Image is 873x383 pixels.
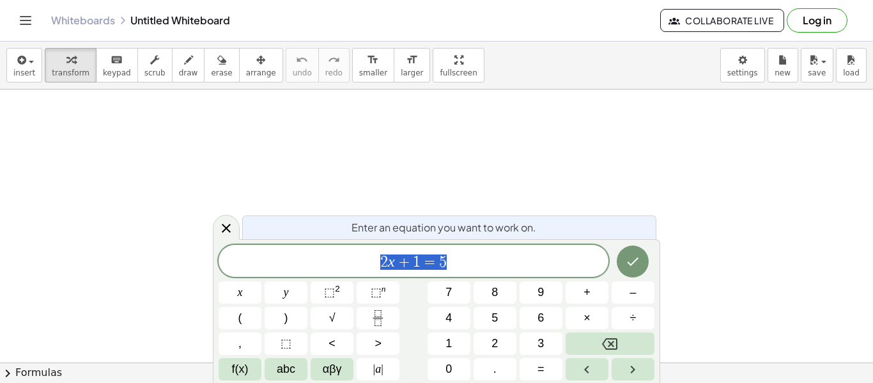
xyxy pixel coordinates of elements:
span: Enter an equation you want to work on. [352,220,536,235]
span: smaller [359,68,387,77]
button: Greek alphabet [311,358,353,380]
button: Backspace [566,332,654,355]
button: keyboardkeypad [96,48,138,82]
button: ( [219,307,261,329]
button: Superscript [357,281,399,304]
span: save [808,68,826,77]
span: = [537,361,545,378]
span: + [583,284,591,301]
span: Collaborate Live [671,15,773,26]
span: redo [325,68,343,77]
button: redoredo [318,48,350,82]
button: Less than [311,332,353,355]
button: Alphabet [265,358,307,380]
span: 7 [445,284,452,301]
button: x [219,281,261,304]
button: scrub [137,48,173,82]
button: insert [6,48,42,82]
button: 9 [520,281,562,304]
button: 1 [428,332,470,355]
span: new [775,68,791,77]
span: insert [13,68,35,77]
span: , [238,335,242,352]
span: f(x) [232,361,249,378]
button: erase [204,48,239,82]
i: format_size [367,52,379,68]
button: settings [720,48,765,82]
span: draw [179,68,198,77]
button: 6 [520,307,562,329]
span: 5 [439,254,447,270]
span: transform [52,68,89,77]
button: Collaborate Live [660,9,784,32]
button: fullscreen [433,48,484,82]
button: 0 [428,358,470,380]
span: 1 [413,254,421,270]
button: format_sizelarger [394,48,430,82]
span: – [630,284,636,301]
span: settings [727,68,758,77]
button: Toggle navigation [15,10,36,31]
var: x [388,253,395,270]
span: 2 [380,254,388,270]
button: Fraction [357,307,399,329]
i: keyboard [111,52,123,68]
span: 9 [537,284,544,301]
button: arrange [239,48,283,82]
button: Square root [311,307,353,329]
span: > [375,335,382,352]
span: undo [293,68,312,77]
span: 3 [537,335,544,352]
button: Done [617,246,649,277]
span: 8 [491,284,498,301]
button: save [801,48,833,82]
button: Divide [612,307,654,329]
span: erase [211,68,232,77]
span: = [421,254,439,270]
button: draw [172,48,205,82]
span: ÷ [630,309,637,327]
span: < [328,335,336,352]
span: load [843,68,860,77]
span: ⬚ [281,335,291,352]
button: . [474,358,516,380]
button: Left arrow [566,358,608,380]
button: 8 [474,281,516,304]
span: 0 [445,361,452,378]
button: Squared [311,281,353,304]
span: ⬚ [371,286,382,299]
span: 1 [445,335,452,352]
button: Right arrow [612,358,654,380]
button: Equals [520,358,562,380]
button: format_sizesmaller [352,48,394,82]
button: ) [265,307,307,329]
span: αβγ [323,361,342,378]
i: format_size [406,52,418,68]
button: Placeholder [265,332,307,355]
span: 4 [445,309,452,327]
span: abc [277,361,295,378]
span: arrange [246,68,276,77]
span: keypad [103,68,131,77]
button: Log in [787,8,847,33]
button: 4 [428,307,470,329]
span: × [583,309,591,327]
span: | [373,363,376,375]
button: transform [45,48,97,82]
button: 5 [474,307,516,329]
span: 5 [491,309,498,327]
span: √ [329,309,336,327]
span: ( [238,309,242,327]
button: Times [566,307,608,329]
span: x [238,284,243,301]
i: undo [296,52,308,68]
button: , [219,332,261,355]
span: a [373,361,383,378]
span: . [493,361,497,378]
span: scrub [144,68,166,77]
i: redo [328,52,340,68]
span: fullscreen [440,68,477,77]
button: y [265,281,307,304]
span: 6 [537,309,544,327]
sup: 2 [335,284,340,293]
